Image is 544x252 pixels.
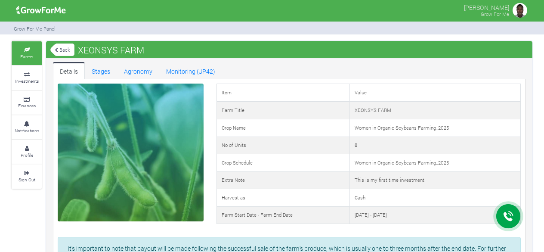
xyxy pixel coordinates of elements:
td: Women in Organic Soybeans Farming_2025 [349,119,520,137]
td: Item [216,84,349,102]
small: Grow For Me [481,11,509,17]
a: Notifications [12,115,42,139]
p: [PERSON_NAME] [464,2,509,12]
a: Stages [85,62,117,79]
a: Farms [12,41,42,65]
a: Back [50,43,74,57]
small: Profile [21,152,33,158]
td: Crop Schedule [216,154,349,172]
td: Cash [349,189,520,207]
a: Finances [12,91,42,115]
small: Notifications [15,128,39,134]
td: Extra Note [216,171,349,189]
td: This is my first time investment [349,171,520,189]
a: Details [53,62,85,79]
td: Value [349,84,520,102]
small: Sign Out [19,177,35,183]
td: XEONSYS FARM [349,102,520,119]
td: Women in Organic Soybeans Farming_2025 [349,154,520,172]
td: Farm Start Date - Farm End Date [216,206,349,224]
td: Farm Title [216,102,349,119]
td: 8 [349,137,520,154]
span: XEONSYS FARM [76,41,146,59]
img: growforme image [13,2,69,19]
td: [DATE] - [DATE] [349,206,520,224]
small: Farms [20,53,33,59]
small: Investments [15,78,39,84]
td: No of Units [216,137,349,154]
img: growforme image [511,2,529,19]
a: Sign Out [12,165,42,188]
small: Grow For Me Panel [14,25,56,32]
small: Finances [18,103,36,109]
td: Crop Name [216,119,349,137]
a: Monitoring (UP42) [159,62,222,79]
a: Investments [12,66,42,90]
a: Agronomy [117,62,159,79]
a: Profile [12,140,42,164]
td: Harvest as [216,189,349,207]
